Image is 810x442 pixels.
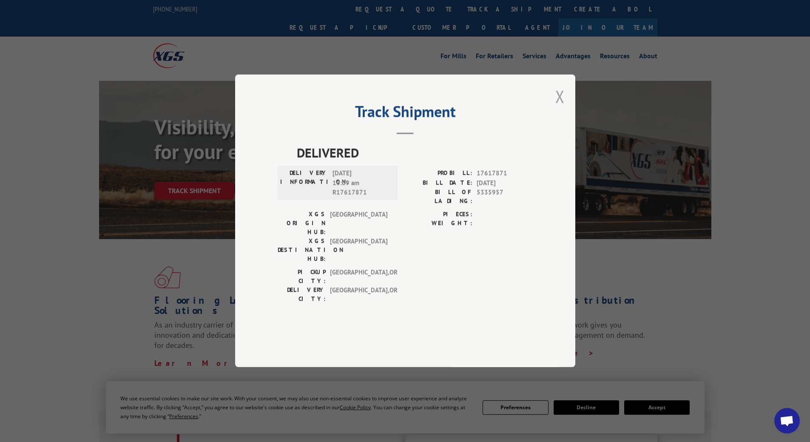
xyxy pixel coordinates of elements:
label: DELIVERY INFORMATION: [280,169,328,198]
div: Open chat [774,408,800,433]
span: 17617871 [477,169,533,179]
label: PIECES: [405,210,472,219]
span: [DATE] [477,178,533,188]
span: DELIVERED [297,143,533,163]
label: PROBILL: [405,169,472,179]
label: BILL DATE: [405,178,472,188]
label: XGS ORIGIN HUB: [278,210,326,237]
span: [DATE] 10:09 am R17617871 [333,169,390,198]
span: [GEOGRAPHIC_DATA] , OR [330,268,387,286]
label: BILL OF LADING: [405,188,472,206]
label: PICKUP CITY: [278,268,326,286]
span: 5335957 [477,188,533,206]
span: [GEOGRAPHIC_DATA] [330,237,387,264]
h2: Track Shipment [278,106,533,122]
label: WEIGHT: [405,219,472,228]
span: [GEOGRAPHIC_DATA] , OR [330,286,387,304]
label: DELIVERY CITY: [278,286,326,304]
label: XGS DESTINATION HUB: [278,237,326,264]
span: [GEOGRAPHIC_DATA] [330,210,387,237]
button: Close modal [555,85,565,108]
